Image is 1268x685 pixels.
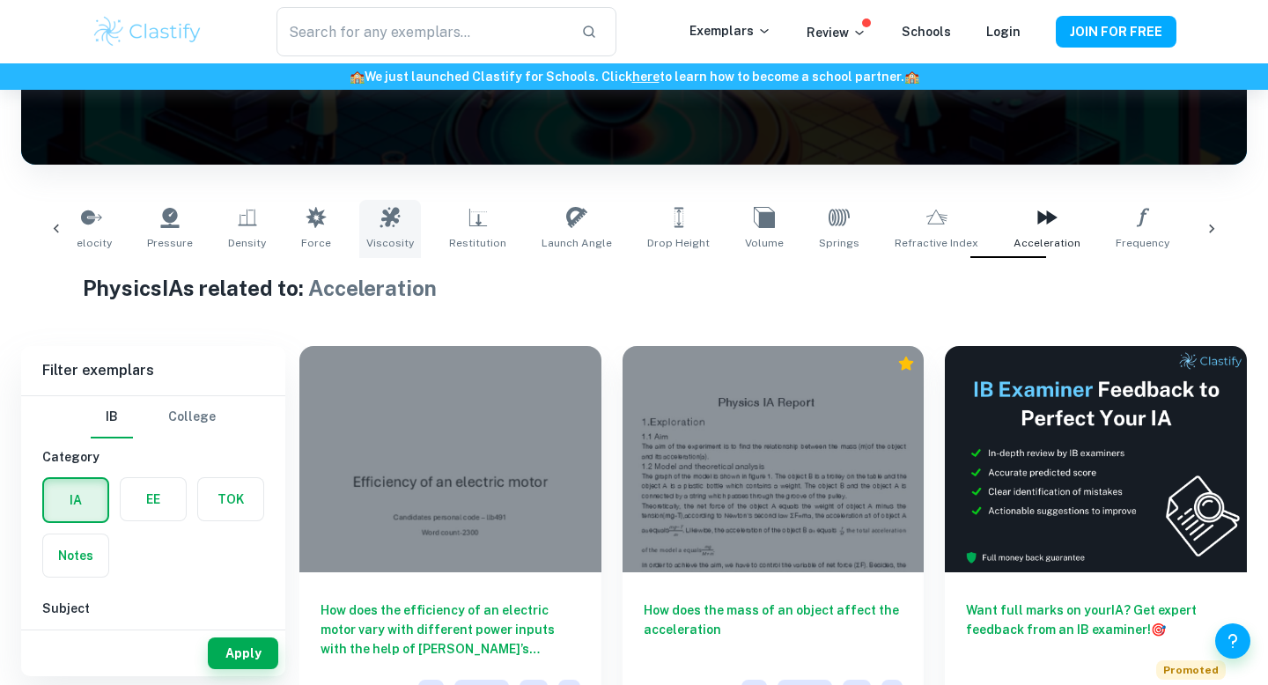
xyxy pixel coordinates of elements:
[745,235,784,251] span: Volume
[807,23,866,42] p: Review
[1116,235,1169,251] span: Frequency
[42,599,264,618] h6: Subject
[44,479,107,521] button: IA
[70,235,112,251] span: Velocity
[228,235,266,251] span: Density
[308,276,437,300] span: Acceleration
[121,478,186,520] button: EE
[1151,622,1166,637] span: 🎯
[147,235,193,251] span: Pressure
[366,235,414,251] span: Viscosity
[1014,235,1080,251] span: Acceleration
[92,14,203,49] img: Clastify logo
[542,235,612,251] span: Launch Angle
[276,7,567,56] input: Search for any exemplars...
[198,478,263,520] button: TOK
[168,396,216,438] button: College
[895,235,978,251] span: Refractive Index
[91,396,216,438] div: Filter type choice
[350,70,365,84] span: 🏫
[819,235,859,251] span: Springs
[632,70,660,84] a: here
[449,235,506,251] span: Restitution
[21,346,285,395] h6: Filter exemplars
[208,637,278,669] button: Apply
[83,272,1186,304] h1: Physics IAs related to:
[897,355,915,372] div: Premium
[1156,660,1226,680] span: Promoted
[4,67,1264,86] h6: We just launched Clastify for Schools. Click to learn how to become a school partner.
[689,21,771,41] p: Exemplars
[91,396,133,438] button: IB
[42,447,264,467] h6: Category
[321,600,580,659] h6: How does the efficiency of an electric motor vary with different power inputs with the help of [P...
[945,346,1247,572] img: Thumbnail
[55,621,128,636] label: Type a subject
[986,25,1021,39] a: Login
[904,70,919,84] span: 🏫
[644,600,903,659] h6: How does the mass of an object affect the acceleration
[902,25,951,39] a: Schools
[966,600,1226,639] h6: Want full marks on your IA ? Get expert feedback from an IB examiner!
[1056,16,1176,48] button: JOIN FOR FREE
[647,235,710,251] span: Drop Height
[43,534,108,577] button: Notes
[301,235,331,251] span: Force
[1215,623,1250,659] button: Help and Feedback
